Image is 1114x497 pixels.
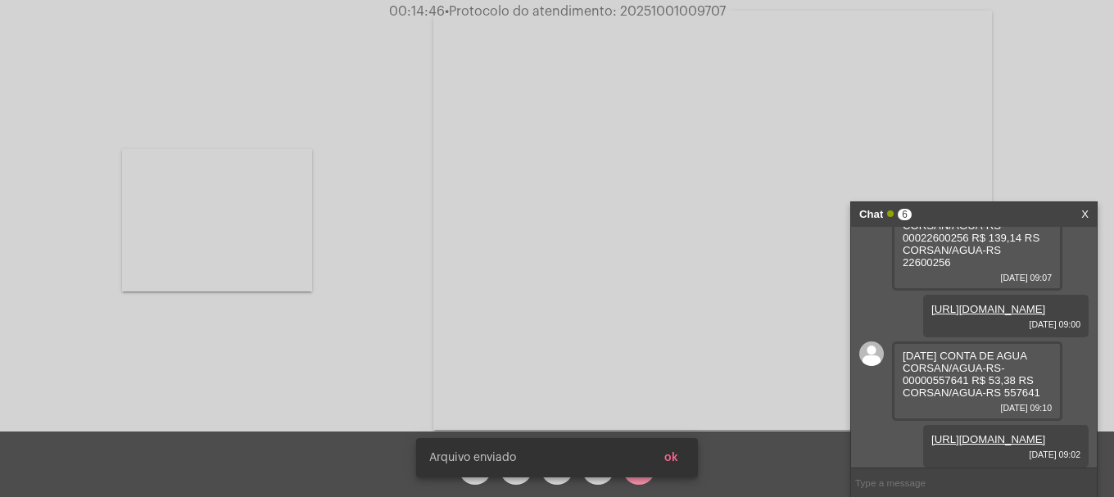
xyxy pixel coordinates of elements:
strong: Chat [859,202,883,227]
a: [URL][DOMAIN_NAME] [931,433,1045,445]
input: Type a message [851,468,1097,497]
span: 00:14:46 [389,5,445,18]
button: ok [651,443,691,472]
span: [DATE] 09:10 [903,403,1052,413]
span: Online [887,210,894,217]
span: [DATE] 09:02 [931,450,1080,459]
span: [DATE] CONTA DE AGUA CORSAN/AGUA-RS-00022600256 R$ 139,14 RS CORSAN/AGUA-RS 22600256 [903,207,1039,269]
span: Arquivo enviado [429,450,516,466]
span: • [445,5,449,18]
a: [URL][DOMAIN_NAME] [931,303,1045,315]
span: 6 [898,209,912,220]
span: [DATE] 09:07 [903,273,1052,282]
span: [DATE] 09:00 [931,319,1080,329]
span: [DATE] CONTA DE AGUA CORSAN/AGUA-RS-00000557641 R$ 53,38 RS CORSAN/AGUA-RS 557641 [903,350,1040,399]
span: ok [664,452,678,463]
a: X [1081,202,1089,227]
span: Protocolo do atendimento: 20251001009707 [445,5,726,18]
